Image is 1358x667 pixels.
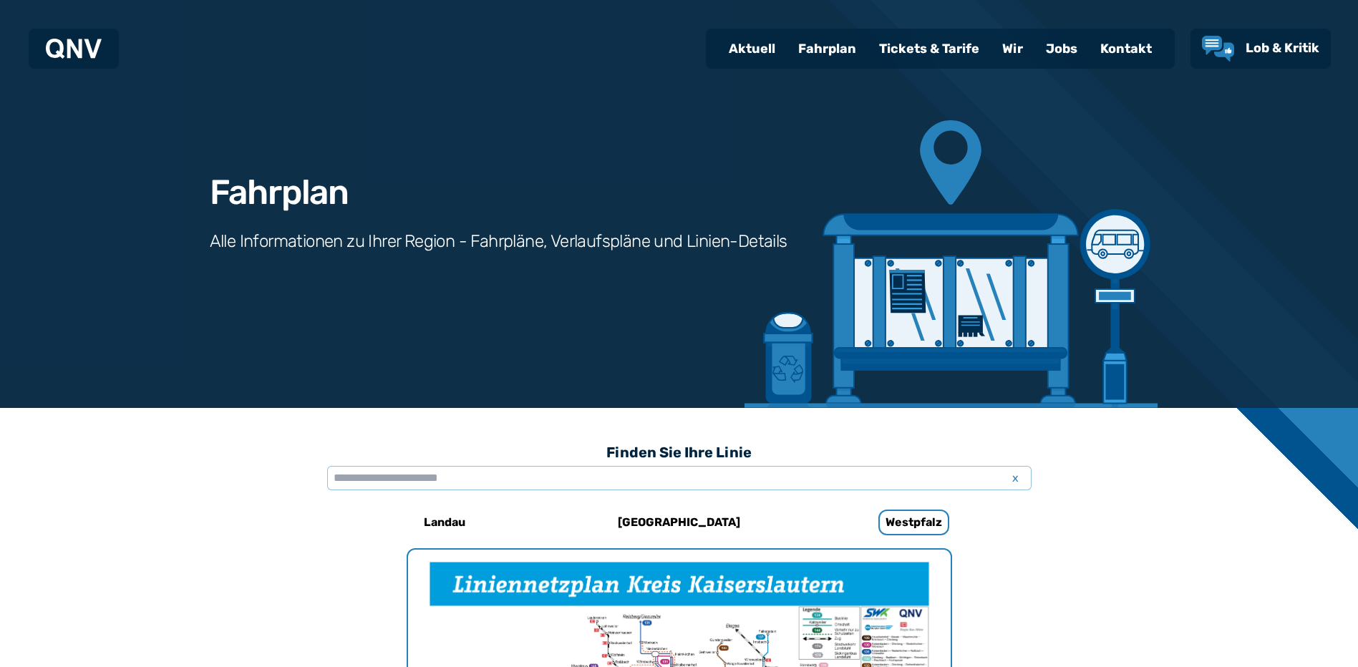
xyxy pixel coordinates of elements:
a: Landau [349,505,540,540]
a: Tickets & Tarife [868,30,991,67]
a: [GEOGRAPHIC_DATA] [584,505,775,540]
a: Lob & Kritik [1202,36,1319,62]
a: Jobs [1034,30,1089,67]
a: Kontakt [1089,30,1163,67]
h6: [GEOGRAPHIC_DATA] [612,511,746,534]
a: Westpfalz [819,505,1009,540]
h1: Fahrplan [210,175,349,210]
h3: Alle Informationen zu Ihrer Region - Fahrpläne, Verlaufspläne und Linien-Details [210,230,787,253]
a: Aktuell [717,30,787,67]
a: QNV Logo [46,34,102,63]
h3: Finden Sie Ihre Linie [327,437,1032,468]
h6: Westpfalz [878,510,949,535]
a: Wir [991,30,1034,67]
a: Fahrplan [787,30,868,67]
img: QNV Logo [46,39,102,59]
span: x [1006,469,1026,487]
span: Lob & Kritik [1246,40,1319,56]
h6: Landau [418,511,471,534]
